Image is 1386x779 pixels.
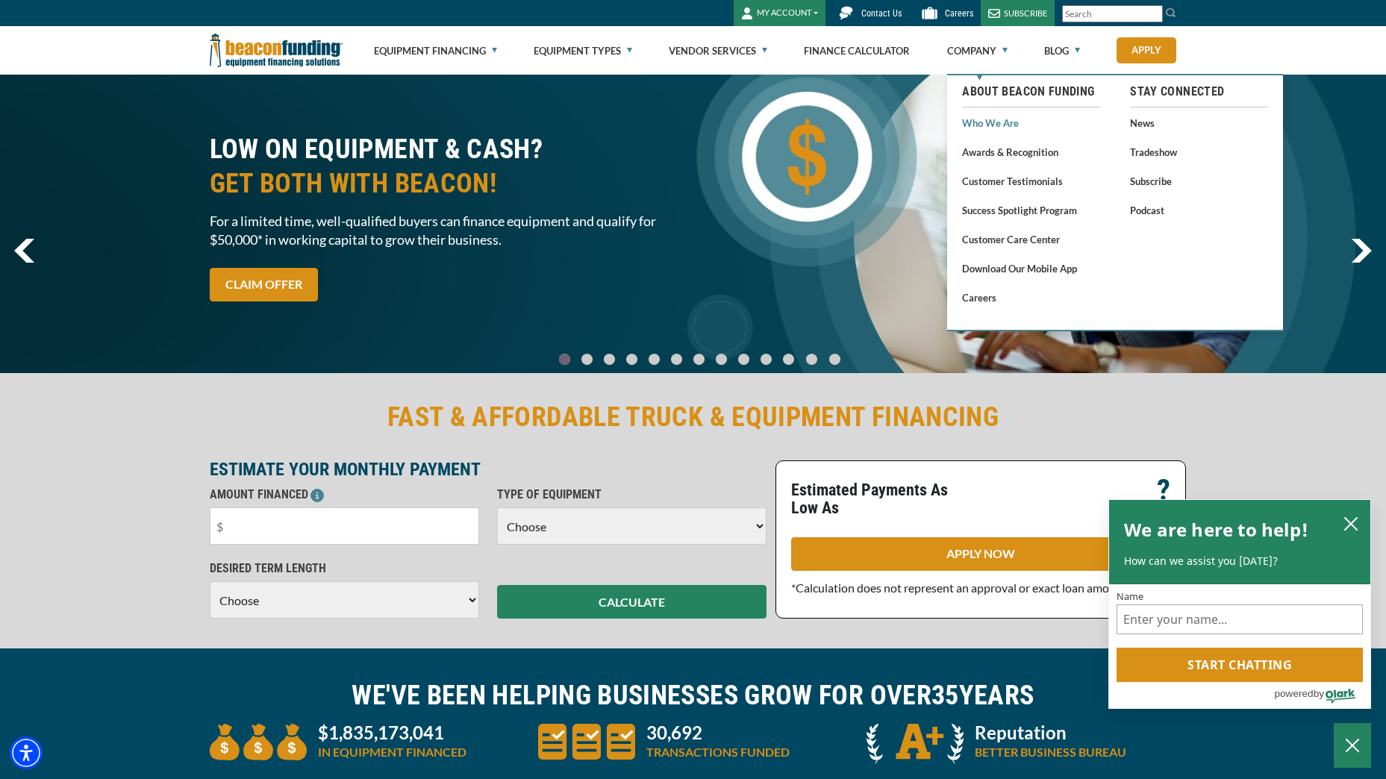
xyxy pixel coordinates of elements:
[1062,5,1163,22] input: Search
[210,560,479,578] p: DESIRED TERM LENGTH
[578,353,596,366] a: Go To Slide 1
[825,353,844,366] a: Go To Slide 12
[1117,604,1363,634] input: Name
[1130,113,1268,132] a: News
[779,353,798,366] a: Go To Slide 10
[945,8,973,19] span: Careers
[1339,513,1363,534] button: close chatbox
[14,239,34,263] img: Left Navigator
[962,259,1100,278] a: Download our Mobile App
[210,460,767,478] p: ESTIMATE YOUR MONTHLY PAYMENT
[1117,648,1363,682] button: Start chatting
[867,724,964,764] img: A + icon
[1044,27,1080,75] a: Blog
[947,27,1008,75] a: Company
[962,113,1100,132] a: Who We Are
[962,288,1100,307] a: Careers
[1117,37,1176,63] a: Apply
[712,353,730,366] a: Go To Slide 7
[318,743,466,761] p: IN EQUIPMENT FINANCED
[931,680,959,711] span: 35
[1157,481,1170,499] p: ?
[962,172,1100,190] a: Customer Testimonials
[962,230,1100,248] a: Customer Care Center
[210,678,1177,713] h2: WE'VE BEEN HELPING BUSINESSES GROW FOR OVER YEARS
[210,486,479,504] p: AMOUNT FINANCED
[975,724,1126,742] p: Reputation
[1130,83,1268,101] a: Stay Connected
[210,212,684,249] span: For a limited time, well-qualified buyers can finance equipment and qualify for $50,000* in worki...
[757,353,775,366] a: Go To Slide 9
[861,8,902,19] span: Contact Us
[1274,683,1370,708] a: Powered by Olark
[497,486,767,504] p: TYPE OF EQUIPMENT
[622,353,640,366] a: Go To Slide 3
[791,581,1129,595] span: *Calculation does not represent an approval or exact loan amount.
[1351,239,1372,263] a: next
[962,143,1100,161] a: Awards & Recognition
[534,27,632,75] a: Equipment Types
[734,353,752,366] a: Go To Slide 8
[1147,8,1159,20] a: Clear search text
[667,353,685,366] a: Go To Slide 5
[962,201,1100,219] a: Success Spotlight Program
[538,724,635,760] img: three document icons to convery large amount of transactions funded
[791,537,1170,571] a: APPLY NOW
[1124,554,1355,569] p: How can we assist you [DATE]?
[962,83,1100,101] a: About Beacon Funding
[374,27,497,75] a: Equipment Financing
[791,481,972,517] p: Estimated Payments As Low As
[1274,684,1313,703] span: powered
[669,27,767,75] a: Vendor Services
[555,353,573,366] a: Go To Slide 0
[1165,7,1177,19] img: Search
[210,724,307,760] img: three money bags to convey large amount of equipment financed
[10,736,43,769] div: Accessibility Menu
[1314,684,1324,703] span: by
[645,353,663,366] a: Go To Slide 4
[210,166,684,201] span: GET BOTH WITH BEACON!
[1124,515,1308,545] h2: We are here to help!
[210,268,318,301] a: CLAIM OFFER
[646,743,790,761] p: TRANSACTIONS FUNDED
[210,507,479,545] input: $
[804,27,910,75] a: Finance Calculator
[975,743,1126,761] p: BETTER BUSINESS BUREAU
[318,724,466,742] p: $1,835,173,041
[210,400,1177,434] h2: FAST & AFFORDABLE TRUCK & EQUIPMENT FINANCING
[802,353,821,366] a: Go To Slide 11
[1117,592,1363,601] label: Name
[600,353,618,366] a: Go To Slide 2
[210,26,343,75] img: Beacon Funding Corporation logo
[1130,172,1268,190] a: Subscribe
[1108,499,1371,710] div: olark chatbox
[1351,239,1372,263] img: Right Navigator
[497,585,767,619] button: CALCULATE
[1334,723,1371,768] button: Close Chatbox
[1130,201,1268,219] a: Podcast
[14,239,34,263] a: previous
[1130,143,1268,161] a: Tradeshow
[646,724,790,742] p: 30,692
[210,132,684,201] h2: LOW ON EQUIPMENT & CASH?
[690,353,708,366] a: Go To Slide 6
